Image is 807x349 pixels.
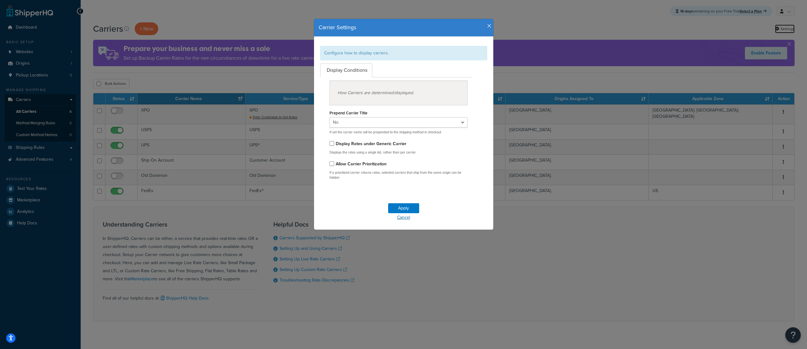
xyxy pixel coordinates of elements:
[320,63,372,77] a: Display Conditions
[330,161,334,166] input: Allow Carrier Prioritization
[330,111,367,115] label: Prepend Carrier Title
[319,24,489,32] h4: Carrier Settings
[314,213,493,222] a: Cancel
[330,150,468,155] p: Displays the rates using a single list, rather than per carrier
[320,46,487,60] div: Configure how to display carriers.
[336,161,387,167] label: Allow Carrier Prioritization
[388,203,419,213] button: Apply
[330,130,468,135] p: If set the carrier name will be prepended to the shipping method in checkout
[330,80,468,105] div: How Carriers are determined/displayed.
[336,140,406,147] label: Display Rates under Generic Carrier
[330,170,468,180] p: If a prioritized carrier returns rates, selected carriers that ship from the same origin can be h...
[330,141,334,146] input: Display Rates under Generic Carrier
